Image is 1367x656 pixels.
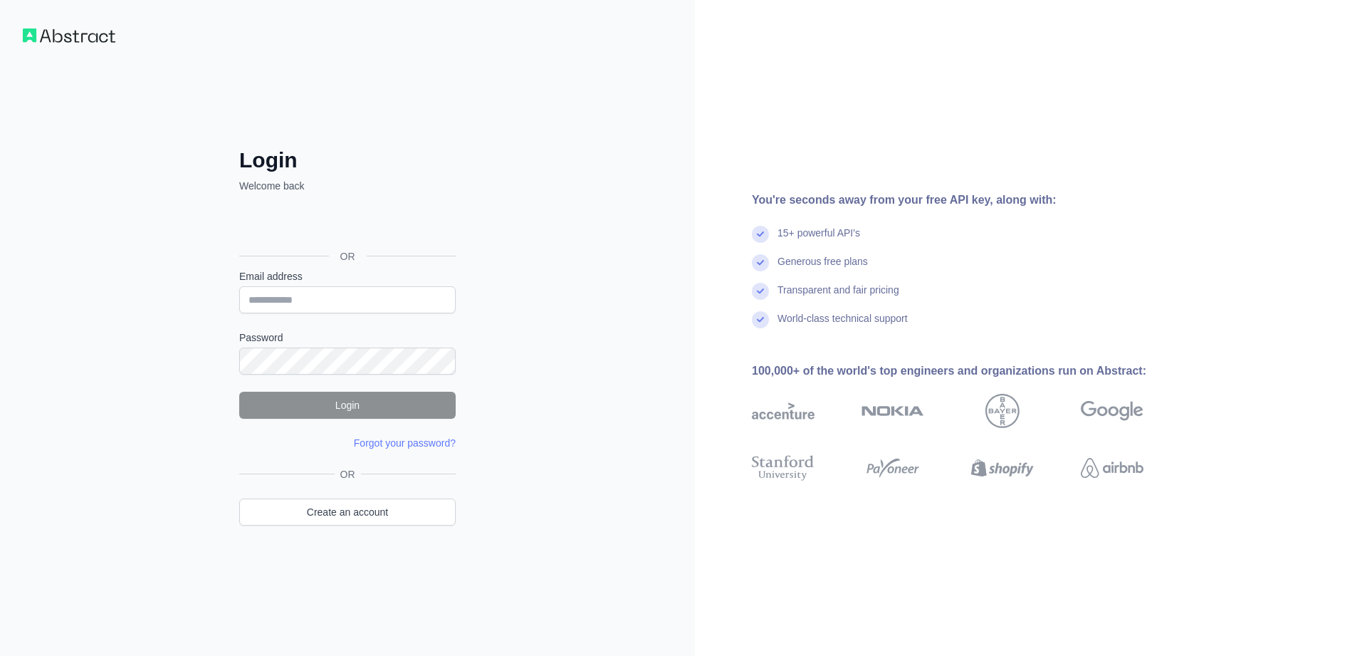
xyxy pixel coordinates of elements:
[777,254,868,283] div: Generous free plans
[861,394,924,428] img: nokia
[1081,394,1143,428] img: google
[752,452,815,484] img: stanford university
[239,392,456,419] button: Login
[752,192,1189,209] div: You're seconds away from your free API key, along with:
[752,254,769,271] img: check mark
[239,147,456,173] h2: Login
[239,179,456,193] p: Welcome back
[752,363,1189,380] div: 100,000+ of the world's top engineers and organizations run on Abstract:
[861,452,924,484] img: payoneer
[1081,452,1143,484] img: airbnb
[239,330,456,345] label: Password
[354,437,456,449] a: Forgot your password?
[329,249,367,264] span: OR
[777,226,860,254] div: 15+ powerful API's
[752,226,769,243] img: check mark
[985,394,1020,428] img: bayer
[752,311,769,328] img: check mark
[239,269,456,283] label: Email address
[23,28,115,43] img: Workflow
[777,311,908,340] div: World-class technical support
[777,283,899,311] div: Transparent and fair pricing
[335,467,361,481] span: OR
[971,452,1034,484] img: shopify
[232,209,460,240] iframe: Sign in with Google Button
[239,499,456,526] a: Create an account
[752,283,769,300] img: check mark
[752,394,815,428] img: accenture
